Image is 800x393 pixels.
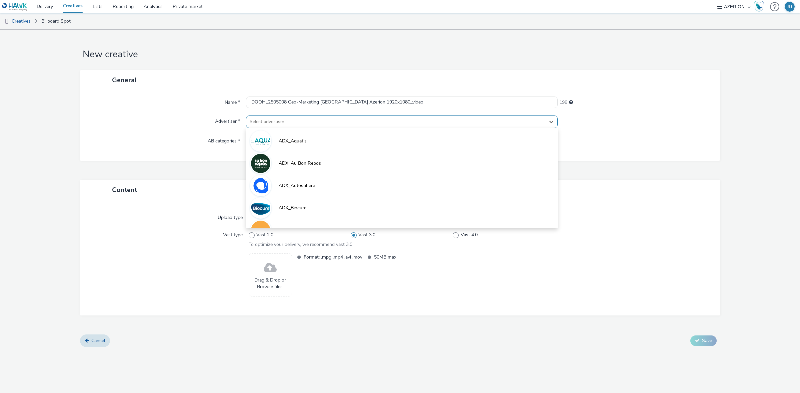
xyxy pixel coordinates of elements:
[112,76,136,85] span: General
[80,334,110,347] a: Cancel
[304,253,362,261] span: Format: .mpg .mp4 .avi .mov
[3,18,10,25] img: dooh
[569,99,573,106] div: Maximum 255 characters
[251,221,270,240] img: ADX_Camber
[2,3,27,11] img: undefined Logo
[559,99,567,106] span: 198
[279,182,315,189] span: ADX_Autosphere
[251,176,270,195] img: ADX_Autosphere
[112,185,137,194] span: Content
[251,198,270,218] img: ADX_Biocure
[252,277,288,291] span: Drag & Drop or Browse files.
[222,97,243,106] label: Name *
[246,97,558,108] input: Name
[787,2,792,12] div: JB
[754,1,764,12] img: Hawk Academy
[251,131,270,151] img: ADX_Aquatis
[204,135,243,144] label: IAB categories *
[212,115,243,125] label: Advertiser *
[215,212,245,221] label: Upload type
[279,205,306,211] span: ADX_Biocure
[279,160,321,167] span: ADX_Au Bon Repos
[690,335,717,346] button: Save
[220,229,245,238] label: Vast type
[256,232,273,238] span: Vast 2.0
[249,241,352,248] span: To optimize your delivery, we recommend vast 3.0
[279,138,307,144] span: ADX_Aquatis
[279,227,307,234] span: ADX_Camber
[461,232,478,238] span: Vast 4.0
[38,13,74,29] a: Billboard Spot
[80,48,720,61] h1: New creative
[702,337,712,344] span: Save
[91,337,105,344] span: Cancel
[374,253,433,261] span: 50MB max
[754,1,767,12] a: Hawk Academy
[358,232,375,238] span: Vast 3.0
[251,154,270,173] img: ADX_Au Bon Repos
